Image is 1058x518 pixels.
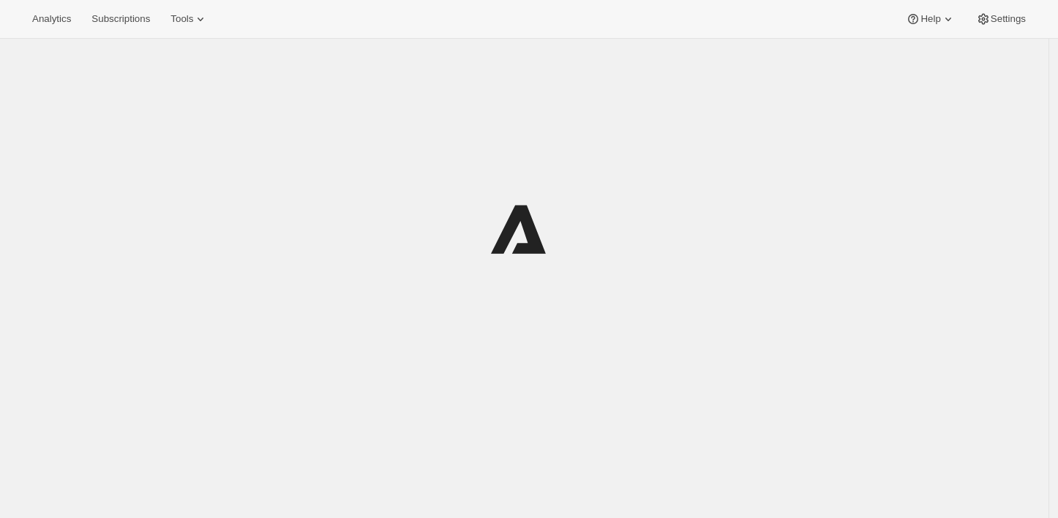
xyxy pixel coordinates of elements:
span: Subscriptions [91,13,150,25]
button: Subscriptions [83,9,159,29]
button: Tools [162,9,217,29]
span: Tools [170,13,193,25]
button: Analytics [23,9,80,29]
button: Settings [967,9,1035,29]
button: Help [897,9,964,29]
span: Settings [991,13,1026,25]
span: Analytics [32,13,71,25]
span: Help [920,13,940,25]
